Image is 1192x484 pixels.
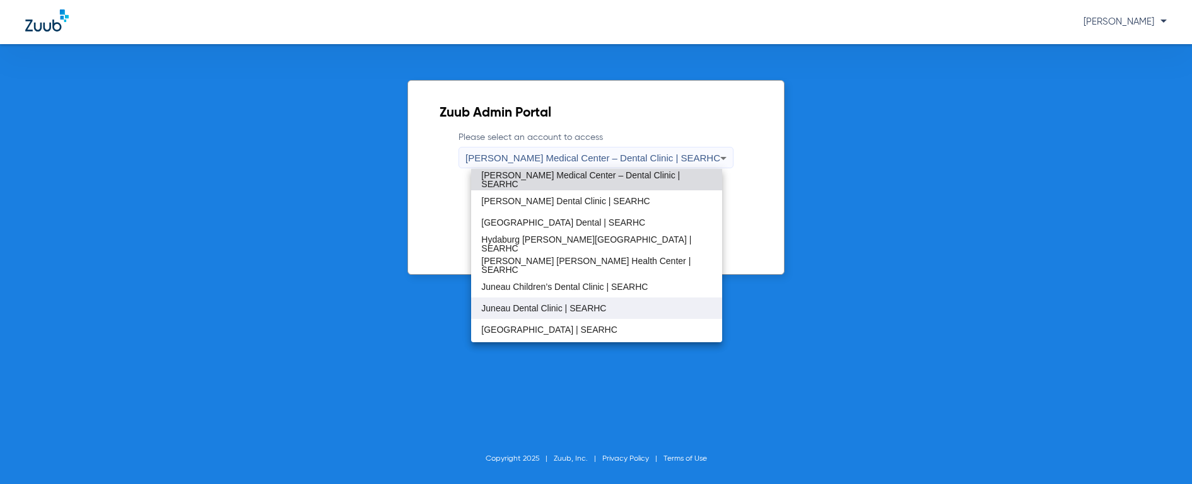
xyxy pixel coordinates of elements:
span: [PERSON_NAME] [PERSON_NAME] Health Center | SEARHC [481,256,711,274]
span: [PERSON_NAME] Dental Clinic | SEARHC [481,197,650,205]
span: Juneau Children’s Dental Clinic | SEARHC [481,282,648,291]
iframe: Chat Widget [1129,423,1192,484]
span: Hydaburg [PERSON_NAME][GEOGRAPHIC_DATA] | SEARHC [481,235,711,253]
span: Juneau Dental Clinic | SEARHC [481,304,606,313]
span: [GEOGRAPHIC_DATA] | SEARHC [481,325,617,334]
span: [GEOGRAPHIC_DATA] Dental | SEARHC [481,218,645,227]
span: [PERSON_NAME] Medical Center – Dental Clinic | SEARHC [481,171,711,188]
